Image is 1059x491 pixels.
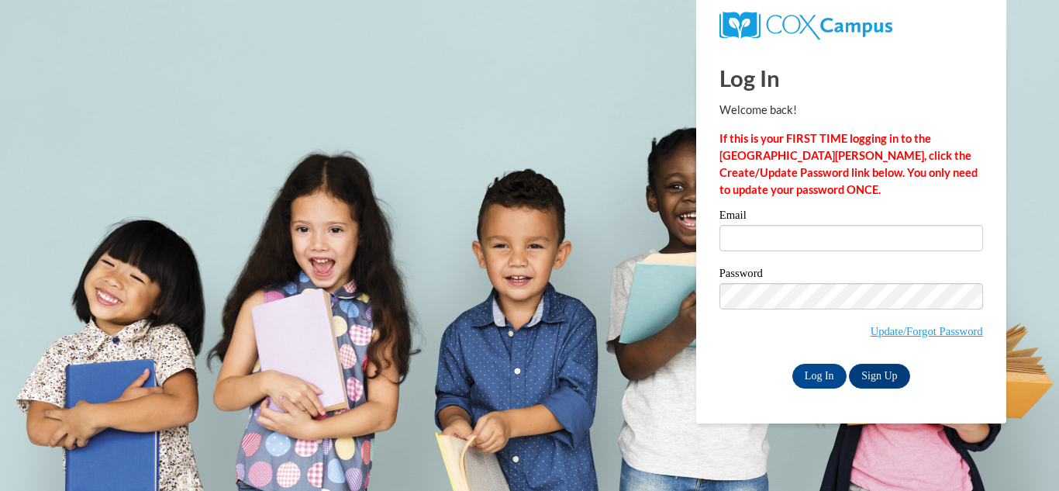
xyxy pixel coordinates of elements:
[719,102,983,119] p: Welcome back!
[871,325,983,337] a: Update/Forgot Password
[719,209,983,225] label: Email
[719,18,892,31] a: COX Campus
[719,132,978,196] strong: If this is your FIRST TIME logging in to the [GEOGRAPHIC_DATA][PERSON_NAME], click the Create/Upd...
[719,268,983,283] label: Password
[719,62,983,94] h1: Log In
[719,12,892,40] img: COX Campus
[792,364,847,389] input: Log In
[849,364,909,389] a: Sign Up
